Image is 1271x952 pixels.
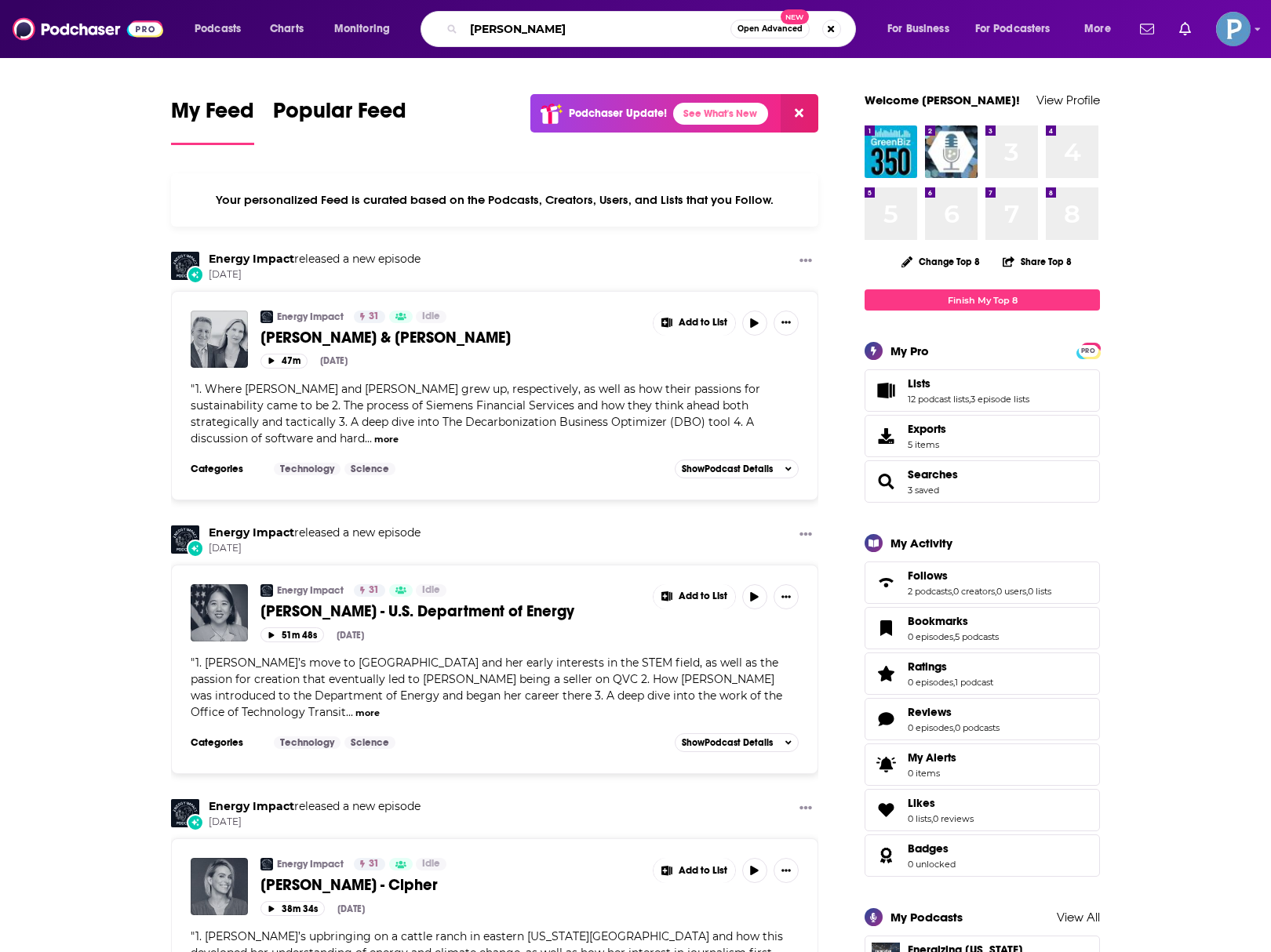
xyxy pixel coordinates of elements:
span: , [953,677,955,688]
span: ... [365,431,372,445]
button: Show profile menu [1216,12,1251,46]
button: Show More Button [654,311,735,336]
div: My Pro [890,343,929,358]
a: 1 podcast [955,677,993,688]
span: Bookmarks [865,607,1100,649]
a: 0 lists [1028,586,1051,597]
span: Searches [865,460,1100,503]
span: Searches [908,467,958,481]
span: , [952,586,953,597]
span: New [781,9,809,24]
a: Lists [908,376,1029,391]
span: Follows [908,569,948,583]
span: PRO [1079,345,1098,357]
a: 0 reviews [933,813,974,824]
span: " [191,382,760,445]
span: Badges [908,841,949,856]
a: Energy Impact [277,584,344,597]
a: Badges [908,841,956,856]
span: [DATE] [209,542,421,555]
button: open menu [876,16,969,42]
span: Charts [270,18,304,40]
a: 31 [354,311,385,323]
a: Show notifications dropdown [1173,16,1197,42]
span: Likes [908,796,935,810]
a: Energy Impact [209,525,294,540]
a: Follows [870,572,901,594]
a: Energy Impact [171,525,199,554]
span: Popular Feed [273,97,406,133]
a: Anthony Casciano & Erika Gupta - Siemens [191,311,248,368]
button: more [355,707,380,720]
a: Science [344,736,395,749]
a: 12 podcast lists [908,394,969,405]
span: 31 [369,583,379,598]
a: Energy Impact [277,858,344,870]
span: 31 [369,856,379,872]
img: The View (by: The Chemical Company) [925,125,978,178]
h3: released a new episode [209,525,421,540]
a: 0 unlocked [908,859,956,870]
span: ... [346,705,353,719]
span: Exports [908,422,946,436]
img: Podchaser - Follow, Share and Rate Podcasts [13,14,163,44]
span: Reviews [908,705,952,719]
a: Likes [870,799,901,821]
a: Energy Impact [277,311,344,323]
button: Show More Button [793,252,818,271]
a: Lists [870,380,901,402]
span: Monitoring [334,18,390,40]
div: New Episode [187,266,204,283]
button: more [374,433,399,446]
a: [PERSON_NAME] - Cipher [260,875,642,895]
span: [PERSON_NAME] - U.S. Department of Energy [260,601,574,621]
button: Show More Button [654,858,735,883]
button: Show More Button [774,858,799,883]
div: My Activity [890,536,952,550]
a: Technology [274,463,341,475]
p: Podchaser Update! [569,107,667,120]
a: Energy Impact [171,799,199,827]
a: 31 [354,858,385,870]
a: Popular Feed [273,97,406,145]
span: , [931,813,933,824]
span: Add to List [679,590,727,602]
button: Show More Button [774,311,799,336]
a: Bookmarks [870,617,901,639]
a: See What's New [673,103,768,125]
a: My Feed [171,97,254,145]
a: My Alerts [865,743,1100,786]
img: Amy Harder - Cipher [191,858,248,915]
a: Energy Impact [209,252,294,266]
button: Share Top 8 [1002,246,1073,277]
a: 5 podcasts [955,631,999,642]
span: Ratings [865,652,1100,695]
span: Open Advanced [737,25,803,33]
a: 0 users [996,586,1026,597]
a: 2 podcasts [908,586,952,597]
a: Ratings [870,663,901,685]
a: 0 episodes [908,677,953,688]
a: Reviews [908,705,1000,719]
span: Follows [865,561,1100,604]
a: Welcome [PERSON_NAME]! [865,93,1020,107]
span: For Podcasters [975,18,1051,40]
span: [PERSON_NAME] & [PERSON_NAME] [260,328,511,347]
a: 3 saved [908,485,939,496]
a: Technology [274,736,341,749]
span: 1. Where [PERSON_NAME] and [PERSON_NAME] grew up, respectively, as well as how their passions for... [191,382,760,445]
a: Idle [416,858,446,870]
input: Search podcasts, credits, & more... [464,16,730,42]
button: Show More Button [793,799,818,819]
span: Lists [865,369,1100,412]
button: Show More Button [793,525,818,545]
span: Show Podcast Details [682,463,773,474]
span: " [191,656,782,719]
span: Bookmarks [908,614,968,628]
a: Badges [870,845,901,867]
img: User Profile [1216,12,1251,46]
h3: Categories [191,736,261,749]
span: Logged in as PiperComms [1216,12,1251,46]
a: Science [344,463,395,475]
